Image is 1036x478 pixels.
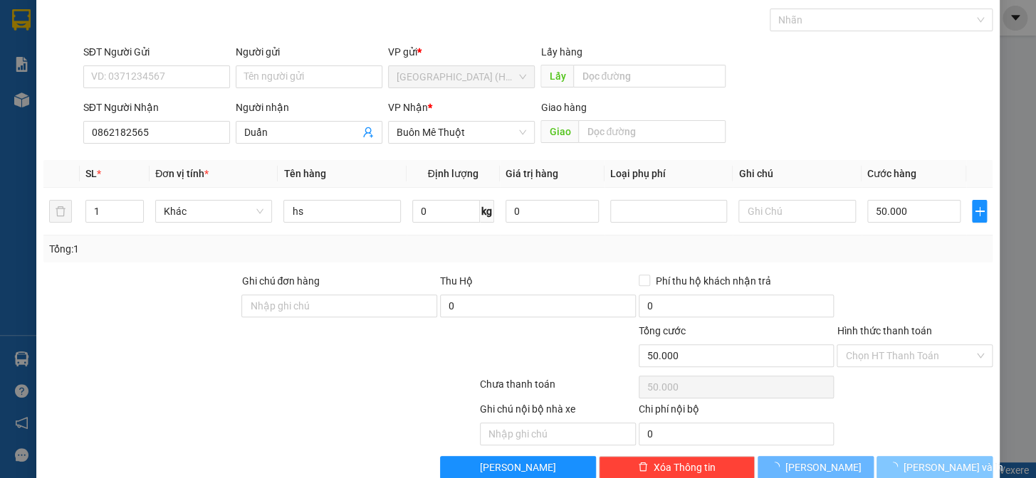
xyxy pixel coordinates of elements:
[578,120,726,143] input: Dọc đường
[733,160,861,188] th: Ghi chú
[362,127,374,138] span: user-add
[127,211,143,222] span: Decrease Value
[540,65,573,87] span: Lấy
[973,206,986,217] span: plus
[164,201,263,222] span: Khác
[770,462,785,472] span: loading
[388,44,535,60] div: VP gửi
[867,168,916,179] span: Cước hàng
[155,168,209,179] span: Đơn vị tính
[654,460,716,475] span: Xóa Thông tin
[540,46,582,58] span: Lấy hàng
[83,44,230,60] div: SĐT Người Gửi
[132,213,140,221] span: down
[283,200,400,223] input: VD: Bàn, Ghế
[132,203,140,211] span: up
[478,376,637,401] div: Chưa thanh toán
[904,460,1003,475] span: [PERSON_NAME] và In
[167,46,289,63] div: Hải
[639,325,686,336] span: Tổng cước
[506,168,558,179] span: Giá trị hàng
[888,462,904,472] span: loading
[650,273,777,289] span: Phí thu hộ khách nhận trả
[428,168,478,179] span: Định lượng
[49,200,72,223] button: delete
[480,401,636,423] div: Ghi chú nội bộ nhà xe
[480,423,636,445] input: Nhập ghi chú
[236,100,382,115] div: Người nhận
[283,168,325,179] span: Tên hàng
[167,63,289,83] div: 0889900990
[388,102,428,113] span: VP Nhận
[397,66,526,87] span: Đà Nẵng (Hàng)
[127,201,143,211] span: Increase Value
[540,120,578,143] span: Giao
[573,65,726,87] input: Dọc đường
[785,460,862,475] span: [PERSON_NAME]
[837,325,931,336] label: Hình thức thanh toán
[83,100,230,115] div: SĐT Người Nhận
[167,12,289,46] div: Buôn Mê Thuột
[639,401,834,423] div: Chi phí nội bộ
[738,200,855,223] input: Ghi Chú
[397,122,526,143] span: Buôn Mê Thuột
[164,92,182,107] span: CC
[440,275,473,287] span: Thu Hộ
[241,275,320,287] label: Ghi chú đơn hàng
[638,462,648,473] span: delete
[506,200,599,223] input: 0
[85,168,97,179] span: SL
[480,200,494,223] span: kg
[480,460,556,475] span: [PERSON_NAME]
[241,294,437,317] input: Ghi chú đơn hàng
[167,14,201,28] span: Nhận:
[540,102,586,113] span: Giao hàng
[49,241,401,257] div: Tổng: 1
[605,160,733,188] th: Loại phụ phí
[12,12,34,27] span: Gửi:
[972,200,987,223] button: plus
[12,12,157,61] div: [GEOGRAPHIC_DATA] (Hàng)
[236,44,382,60] div: Người gửi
